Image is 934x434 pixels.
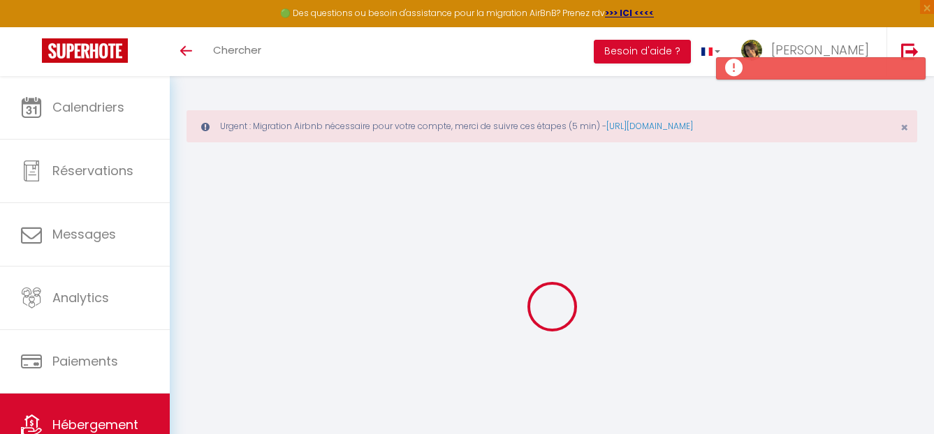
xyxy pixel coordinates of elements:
[594,40,691,63] button: Besoin d'aide ?
[900,119,908,136] span: ×
[606,120,693,132] a: [URL][DOMAIN_NAME]
[52,98,124,116] span: Calendriers
[203,27,272,76] a: Chercher
[213,43,261,57] span: Chercher
[731,27,886,76] a: ... [PERSON_NAME]
[52,352,118,370] span: Paiements
[52,162,133,179] span: Réservations
[901,43,919,60] img: logout
[900,121,908,134] button: Close
[741,40,762,61] img: ...
[52,416,138,433] span: Hébergement
[187,110,917,142] div: Urgent : Migration Airbnb nécessaire pour votre compte, merci de suivre ces étapes (5 min) -
[52,289,109,306] span: Analytics
[42,38,128,63] img: Super Booking
[52,225,116,243] span: Messages
[771,41,869,59] span: [PERSON_NAME]
[605,7,654,19] a: >>> ICI <<<<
